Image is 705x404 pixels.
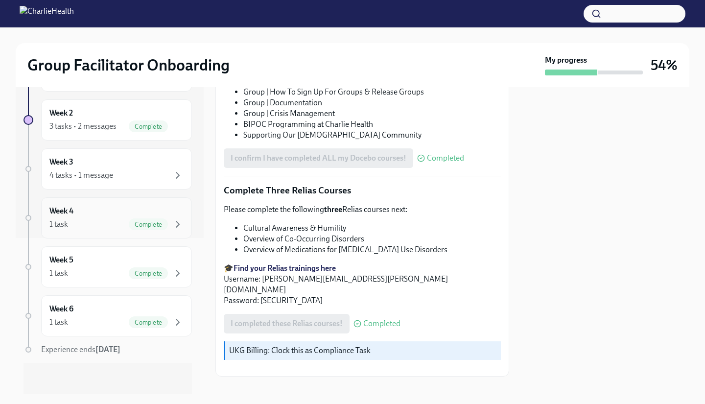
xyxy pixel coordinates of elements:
p: Complete Three Relias Courses [224,184,501,197]
span: Complete [129,123,168,130]
a: Find your Relias trainings here [234,263,336,273]
strong: [DATE] [95,345,120,354]
div: 4 tasks • 1 message [49,170,113,181]
span: Experience ends [41,345,120,354]
li: Supporting Our [DEMOGRAPHIC_DATA] Community [243,130,501,141]
a: Week 34 tasks • 1 message [23,148,192,190]
div: 1 task [49,268,68,279]
span: Completed [427,154,464,162]
a: Week 41 taskComplete [23,197,192,238]
a: Week 23 tasks • 2 messagesComplete [23,99,192,141]
li: Group | Crisis Management [243,108,501,119]
a: Week 61 taskComplete [23,295,192,336]
div: 1 task [49,219,68,230]
a: Week 51 taskComplete [23,246,192,287]
h6: Week 3 [49,157,73,167]
li: Overview of Co-Occurring Disorders [243,234,501,244]
p: 🎓 Username: [PERSON_NAME][EMAIL_ADDRESS][PERSON_NAME][DOMAIN_NAME] Password: [SECURITY_DATA] [224,263,501,306]
li: Group | Documentation [243,97,501,108]
span: Complete [129,319,168,326]
strong: three [324,205,342,214]
h6: Week 6 [49,304,73,314]
h2: Group Facilitator Onboarding [27,55,230,75]
h6: Week 2 [49,108,73,119]
span: Complete [129,270,168,277]
h6: Week 4 [49,206,73,216]
p: Please complete the following Relias courses next: [224,204,501,215]
div: 3 tasks • 2 messages [49,121,117,132]
span: Completed [363,320,400,328]
p: UKG Billing: Clock this as Compliance Task [229,345,497,356]
div: 1 task [49,317,68,328]
h3: 54% [651,56,678,74]
li: Cultural Awareness & Humility [243,223,501,234]
h6: Week 5 [49,255,73,265]
li: Overview of Medications for [MEDICAL_DATA] Use Disorders [243,244,501,255]
img: CharlieHealth [20,6,74,22]
strong: My progress [545,55,587,66]
li: BIPOC Programming at Charlie Health [243,119,501,130]
span: Complete [129,221,168,228]
li: Group | How To Sign Up For Groups & Release Groups [243,87,501,97]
